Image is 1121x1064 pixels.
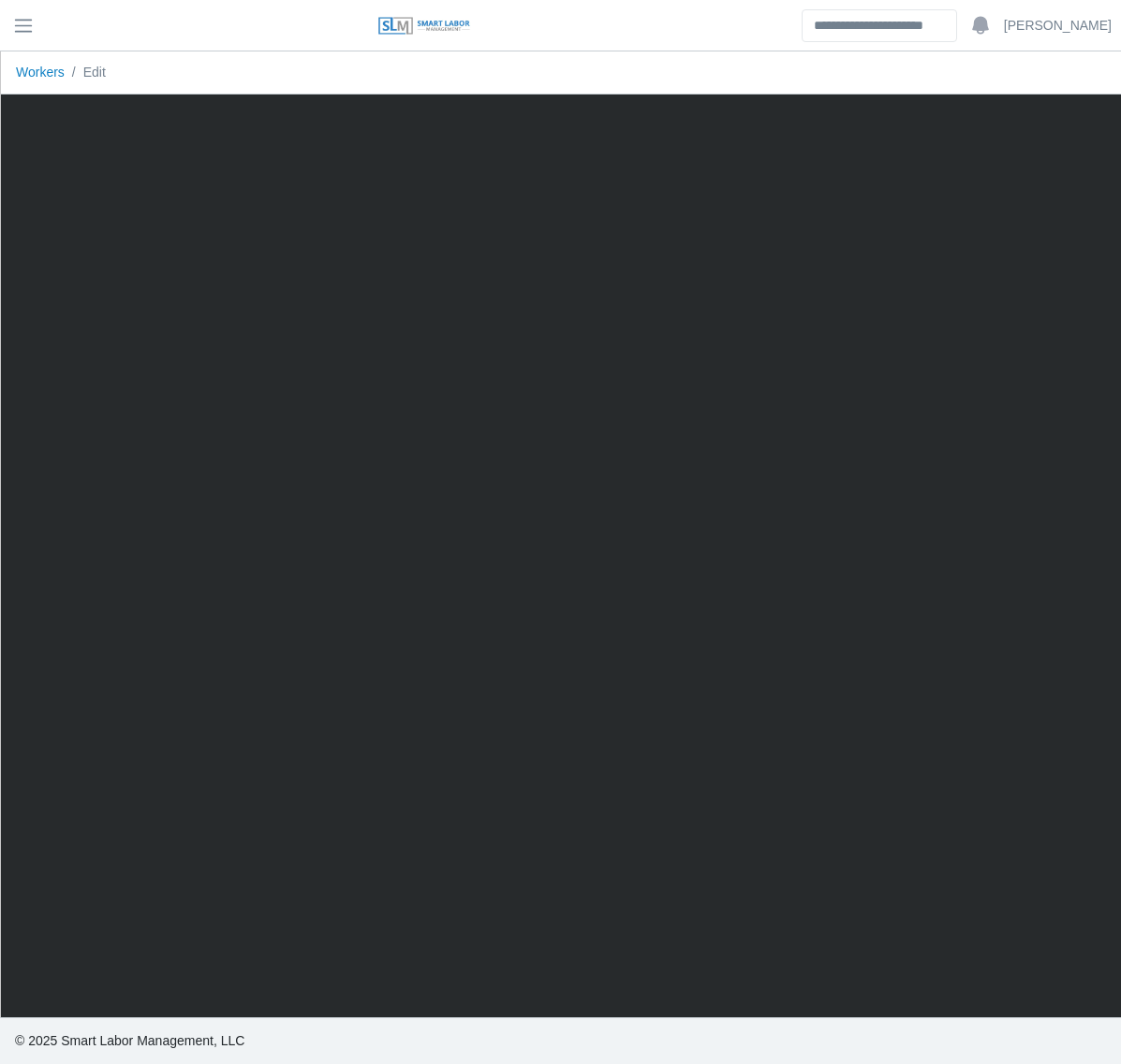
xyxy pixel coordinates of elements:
[65,63,106,82] li: Edit
[16,65,65,80] a: Workers
[15,1033,244,1048] span: © 2025 Smart Labor Management, LLC
[1004,16,1112,36] a: [PERSON_NAME]
[802,9,957,42] input: Search
[377,16,471,36] img: SLM Logo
